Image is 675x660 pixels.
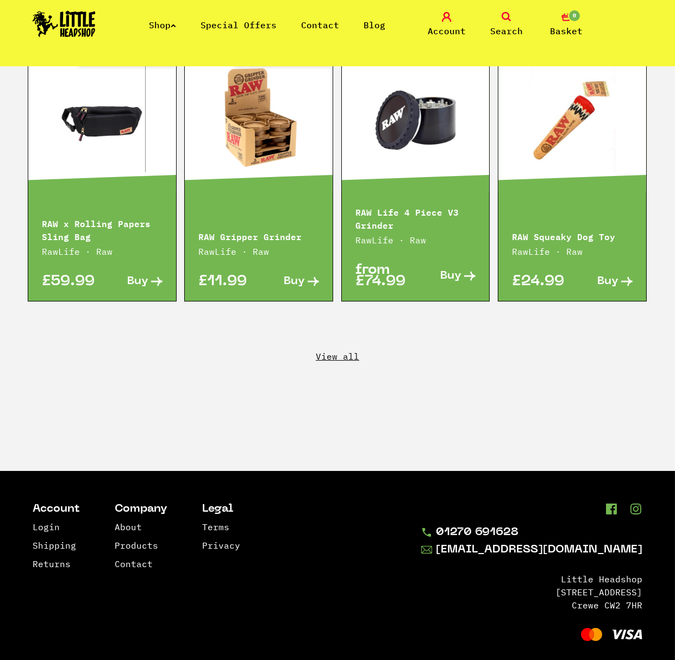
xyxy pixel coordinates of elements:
[568,9,581,22] span: 0
[185,64,333,172] a: Hurry! Low Stock
[421,599,642,612] li: Crewe CW2 7HR
[355,265,416,287] p: from £74.99
[102,276,162,287] a: Buy
[198,276,259,287] p: £11.99
[440,271,461,282] span: Buy
[198,245,319,258] p: RawLife · Raw
[33,558,71,569] a: Returns
[421,527,642,538] a: 01270 691628
[428,24,466,37] span: Account
[512,229,633,242] p: RAW Squeaky Dog Toy
[115,504,167,515] li: Company
[42,216,162,242] p: RAW x Rolling Papers Sling Bag
[33,521,60,532] a: Login
[512,276,572,287] p: £24.99
[421,586,642,599] li: [STREET_ADDRESS]
[355,205,476,231] p: RAW Life 4 Piece V3 Grinder
[42,276,102,287] p: £59.99
[490,24,523,37] span: Search
[581,628,642,641] img: Visa and Mastercard Accepted
[115,521,142,532] a: About
[355,234,476,247] p: RawLife · Raw
[259,276,319,287] a: Buy
[597,276,618,287] span: Buy
[202,521,229,532] a: Terms
[364,20,385,30] a: Blog
[421,573,642,586] li: Little Headshop
[421,544,642,556] a: [EMAIL_ADDRESS][DOMAIN_NAME]
[416,265,476,287] a: Buy
[28,64,176,172] a: Hurry! Low Stock
[198,229,319,242] p: RAW Gripper Grinder
[539,12,593,37] a: 0 Basket
[33,540,76,551] a: Shipping
[33,11,96,37] img: Little Head Shop Logo
[572,276,633,287] a: Buy
[42,245,162,258] p: RawLife · Raw
[201,20,277,30] a: Special Offers
[202,504,240,515] li: Legal
[127,276,148,287] span: Buy
[550,24,583,37] span: Basket
[284,276,305,287] span: Buy
[33,504,80,515] li: Account
[512,245,633,258] p: RawLife · Raw
[115,558,153,569] a: Contact
[202,540,240,551] a: Privacy
[479,12,534,37] a: Search
[149,20,176,30] a: Shop
[301,20,339,30] a: Contact
[115,540,158,551] a: Products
